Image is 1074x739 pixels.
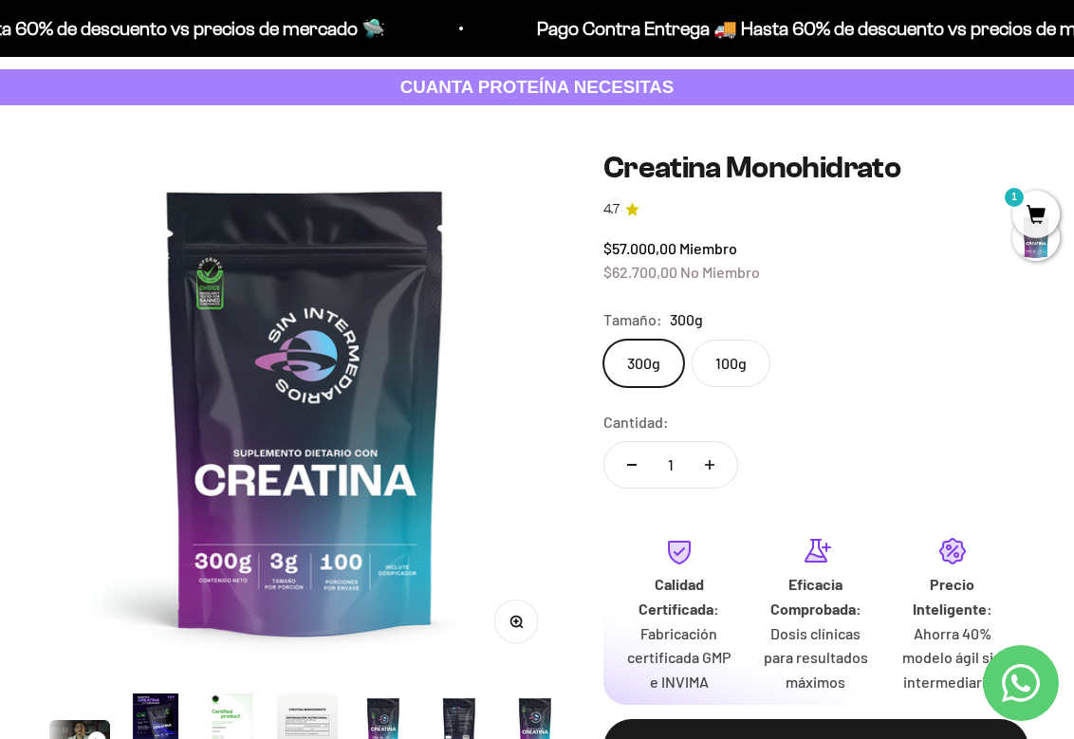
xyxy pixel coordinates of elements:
span: Miembro [679,239,737,257]
span: $57.000,00 [603,239,676,257]
strong: Eficacia Comprobada: [770,575,861,618]
label: Cantidad: [603,410,669,434]
a: 1 [1012,206,1060,227]
mark: 1 [1003,186,1026,209]
h1: Creatina Monohidrato [603,151,1028,184]
strong: Calidad Certificada: [639,575,719,618]
p: Ahorra 40% modelo ágil sin intermediarios [899,621,1006,694]
p: Dosis clínicas para resultados máximos [763,621,869,694]
button: Aumentar cantidad [682,442,737,488]
strong: CUANTA PROTEÍNA NECESITAS [400,77,675,97]
p: Fabricación certificada GMP e INVIMA [626,621,732,694]
span: 4.7 [603,199,620,220]
span: 300g [670,307,703,332]
img: Creatina Monohidrato [46,151,565,671]
a: 4.74.7 de 5.0 estrellas [603,199,1028,220]
button: Reducir cantidad [604,442,659,488]
span: No Miembro [680,263,760,281]
strong: Precio Inteligente: [913,575,992,618]
legend: Tamaño: [603,307,662,332]
span: $62.700,00 [603,263,677,281]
